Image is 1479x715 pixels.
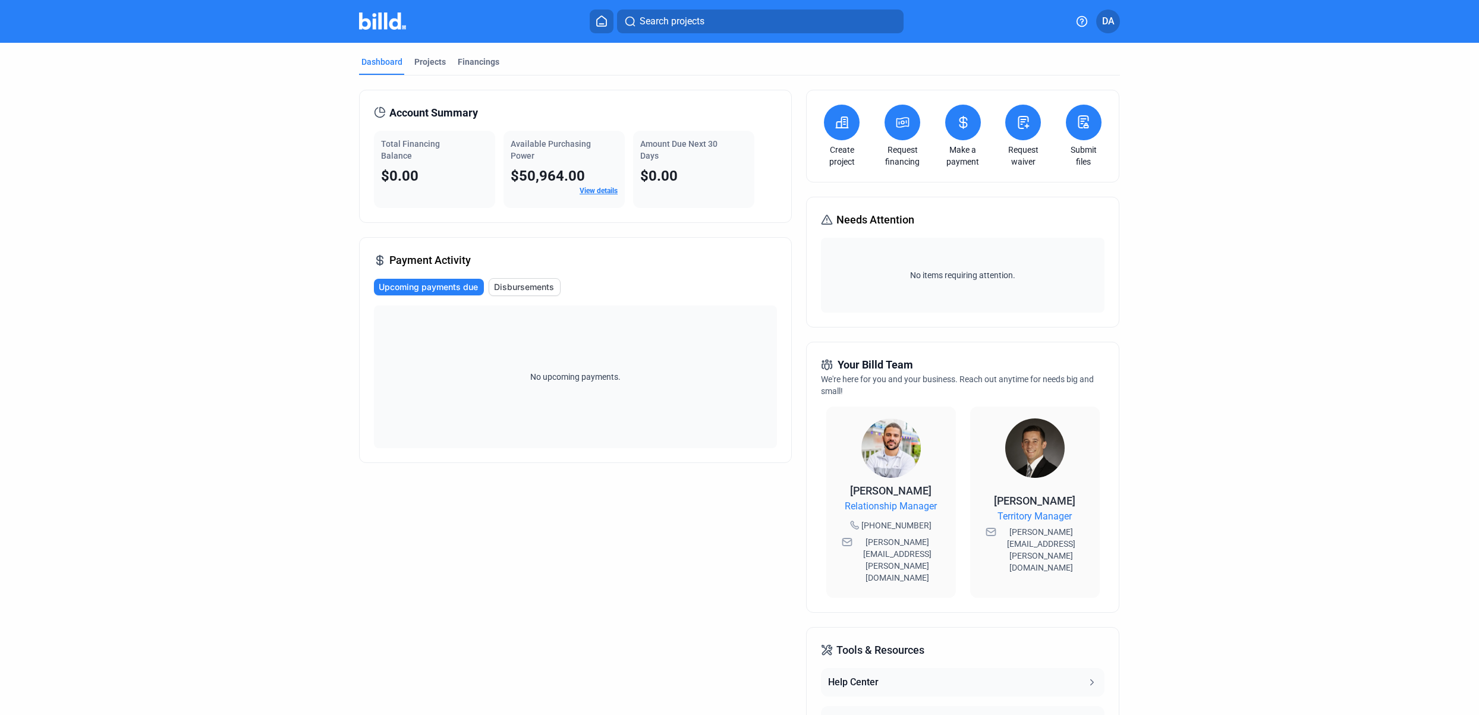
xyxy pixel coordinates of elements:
[617,10,904,33] button: Search projects
[511,168,585,184] span: $50,964.00
[489,278,561,296] button: Disbursements
[838,357,913,373] span: Your Billd Team
[580,187,618,195] a: View details
[640,139,718,160] span: Amount Due Next 30 Days
[821,374,1094,396] span: We're here for you and your business. Reach out anytime for needs big and small!
[997,509,1072,524] span: Territory Manager
[942,144,984,168] a: Make a payment
[1096,10,1120,33] button: DA
[828,675,879,689] div: Help Center
[379,281,478,293] span: Upcoming payments due
[855,536,940,584] span: [PERSON_NAME][EMAIL_ADDRESS][PERSON_NAME][DOMAIN_NAME]
[1102,14,1115,29] span: DA
[845,499,937,514] span: Relationship Manager
[640,14,704,29] span: Search projects
[381,139,440,160] span: Total Financing Balance
[374,279,484,295] button: Upcoming payments due
[882,144,923,168] a: Request financing
[821,144,863,168] a: Create project
[494,281,554,293] span: Disbursements
[458,56,499,68] div: Financings
[861,519,932,531] span: [PHONE_NUMBER]
[994,494,1075,507] span: [PERSON_NAME]
[836,642,924,659] span: Tools & Resources
[389,105,478,121] span: Account Summary
[821,668,1104,697] button: Help Center
[414,56,446,68] div: Projects
[999,526,1084,574] span: [PERSON_NAME][EMAIL_ADDRESS][PERSON_NAME][DOMAIN_NAME]
[361,56,402,68] div: Dashboard
[389,252,471,269] span: Payment Activity
[381,168,418,184] span: $0.00
[359,12,406,30] img: Billd Company Logo
[511,139,591,160] span: Available Purchasing Power
[523,371,628,383] span: No upcoming payments.
[1063,144,1104,168] a: Submit files
[640,168,678,184] span: $0.00
[861,418,921,478] img: Relationship Manager
[850,484,932,497] span: [PERSON_NAME]
[1002,144,1044,168] a: Request waiver
[1005,418,1065,478] img: Territory Manager
[826,269,1099,281] span: No items requiring attention.
[836,212,914,228] span: Needs Attention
